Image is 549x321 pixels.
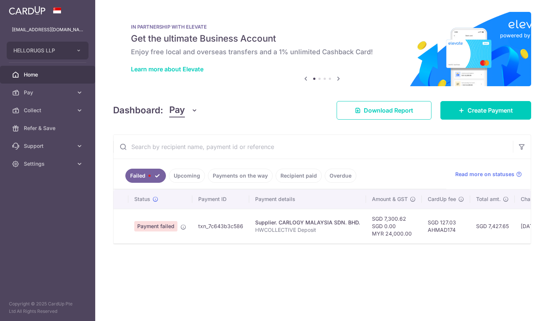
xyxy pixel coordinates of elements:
span: Pay [24,89,73,96]
td: txn_7c643b3c586 [192,209,249,243]
a: Upcoming [169,169,205,183]
a: Read more on statuses [455,171,522,178]
span: Settings [24,160,73,168]
span: Pay [169,103,185,117]
td: SGD 127.03 AHMAD174 [422,209,470,243]
input: Search by recipient name, payment id or reference [113,135,513,159]
button: HELLORUGS LLP [7,42,89,59]
span: Read more on statuses [455,171,514,178]
a: Download Report [337,101,431,120]
a: Recipient paid [276,169,322,183]
a: Payments on the way [208,169,273,183]
button: Pay [169,103,198,117]
h5: Get the ultimate Business Account [131,33,513,45]
p: [EMAIL_ADDRESS][DOMAIN_NAME] [12,26,83,33]
th: Payment details [249,189,366,209]
h6: Enjoy free local and overseas transfers and a 1% unlimited Cashback Card! [131,48,513,56]
img: CardUp [9,6,45,15]
span: Download Report [364,106,413,115]
span: Total amt. [476,195,501,203]
a: Create Payment [440,101,531,120]
td: SGD 7,427.65 [470,209,515,243]
span: Home [24,71,73,78]
p: HWCOLLECTIVE Deposit [255,226,360,234]
p: IN PARTNERSHIP WITH ELEVATE [131,24,513,30]
img: Renovation banner [113,12,531,86]
td: SGD 7,300.62 SGD 0.00 MYR 24,000.00 [366,209,422,243]
a: Learn more about Elevate [131,65,203,73]
span: HELLORUGS LLP [13,47,68,54]
a: Failed [125,169,166,183]
span: Support [24,142,73,150]
th: Payment ID [192,189,249,209]
span: Create Payment [468,106,513,115]
span: Collect [24,107,73,114]
h4: Dashboard: [113,104,163,117]
div: Supplier. CARLOGY MALAYSIA SDN. BHD. [255,219,360,226]
a: Overdue [325,169,356,183]
span: Payment failed [134,221,177,231]
span: CardUp fee [428,195,456,203]
span: Amount & GST [372,195,408,203]
span: Refer & Save [24,124,73,132]
span: Status [134,195,150,203]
